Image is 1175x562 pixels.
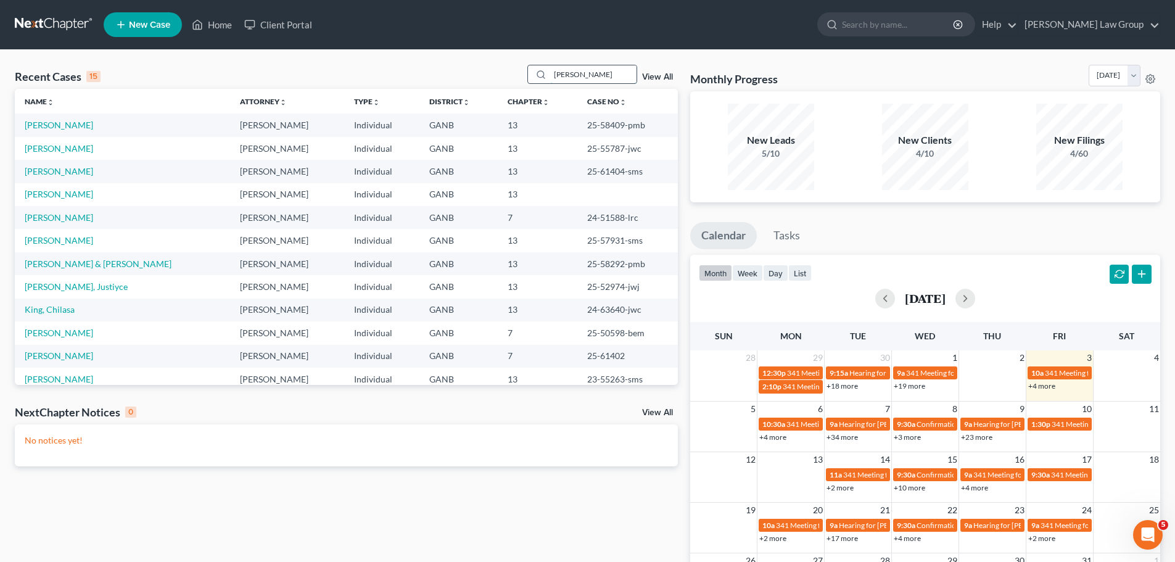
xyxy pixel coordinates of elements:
[279,99,287,106] i: unfold_more
[946,452,959,467] span: 15
[577,160,678,183] td: 25-61404-sms
[577,368,678,391] td: 23-55263-sms
[15,69,101,84] div: Recent Cases
[344,252,419,275] td: Individual
[419,229,498,252] td: GANB
[550,65,637,83] input: Search by name...
[587,97,627,106] a: Case Nounfold_more
[1119,331,1134,341] span: Sat
[749,402,757,416] span: 5
[839,419,935,429] span: Hearing for [PERSON_NAME]
[344,229,419,252] td: Individual
[344,183,419,206] td: Individual
[344,368,419,391] td: Individual
[25,120,93,130] a: [PERSON_NAME]
[230,137,344,160] td: [PERSON_NAME]
[1148,452,1160,467] span: 18
[882,133,968,147] div: New Clients
[849,368,946,378] span: Hearing for [PERSON_NAME]
[762,368,786,378] span: 12:30p
[498,299,577,321] td: 13
[915,331,935,341] span: Wed
[917,521,1058,530] span: Confirmation Hearing for [PERSON_NAME]
[1148,402,1160,416] span: 11
[577,252,678,275] td: 25-58292-pmb
[419,345,498,368] td: GANB
[463,99,470,106] i: unfold_more
[1081,452,1093,467] span: 17
[25,143,93,154] a: [PERSON_NAME]
[830,521,838,530] span: 9a
[744,350,757,365] span: 28
[830,368,848,378] span: 9:15a
[1018,14,1160,36] a: [PERSON_NAME] Law Group
[1028,534,1055,543] a: +2 more
[498,345,577,368] td: 7
[728,133,814,147] div: New Leads
[897,368,905,378] span: 9a
[344,137,419,160] td: Individual
[894,483,925,492] a: +10 more
[577,321,678,344] td: 25-50598-bem
[498,206,577,229] td: 7
[15,405,136,419] div: NextChapter Notices
[983,331,1001,341] span: Thu
[827,534,858,543] a: +17 more
[776,521,887,530] span: 341 Meeting for [PERSON_NAME]
[186,14,238,36] a: Home
[894,381,925,391] a: +19 more
[894,534,921,543] a: +4 more
[1133,520,1163,550] iframe: Intercom live chat
[25,258,171,269] a: [PERSON_NAME] & [PERSON_NAME]
[577,137,678,160] td: 25-55787-jwc
[498,368,577,391] td: 13
[577,275,678,298] td: 25-52974-jwj
[1013,452,1026,467] span: 16
[1036,133,1123,147] div: New Filings
[827,483,854,492] a: +2 more
[419,206,498,229] td: GANB
[812,350,824,365] span: 29
[508,97,550,106] a: Chapterunfold_more
[542,99,550,106] i: unfold_more
[762,222,811,249] a: Tasks
[419,299,498,321] td: GANB
[419,275,498,298] td: GANB
[619,99,627,106] i: unfold_more
[906,368,1017,378] span: 341 Meeting for [PERSON_NAME]
[1036,147,1123,160] div: 4/60
[129,20,170,30] span: New Case
[1148,503,1160,518] span: 25
[25,166,93,176] a: [PERSON_NAME]
[498,160,577,183] td: 13
[577,299,678,321] td: 24-63640-jwc
[976,14,1017,36] a: Help
[1081,503,1093,518] span: 24
[843,470,954,479] span: 341 Meeting for [PERSON_NAME]
[498,114,577,136] td: 13
[1031,521,1039,530] span: 9a
[973,419,1135,429] span: Hearing for [PERSON_NAME] & [PERSON_NAME]
[25,304,75,315] a: King, Chilasa
[1028,381,1055,391] a: +4 more
[762,521,775,530] span: 10a
[498,183,577,206] td: 13
[238,14,318,36] a: Client Portal
[419,183,498,206] td: GANB
[344,345,419,368] td: Individual
[344,114,419,136] td: Individual
[788,265,812,281] button: list
[344,321,419,344] td: Individual
[812,452,824,467] span: 13
[86,71,101,82] div: 15
[1051,470,1162,479] span: 341 Meeting for [PERSON_NAME]
[577,114,678,136] td: 25-58409-pmb
[125,407,136,418] div: 0
[577,229,678,252] td: 25-57931-sms
[827,432,858,442] a: +34 more
[25,189,93,199] a: [PERSON_NAME]
[1018,402,1026,416] span: 9
[762,382,781,391] span: 2:10p
[240,97,287,106] a: Attorneyunfold_more
[344,206,419,229] td: Individual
